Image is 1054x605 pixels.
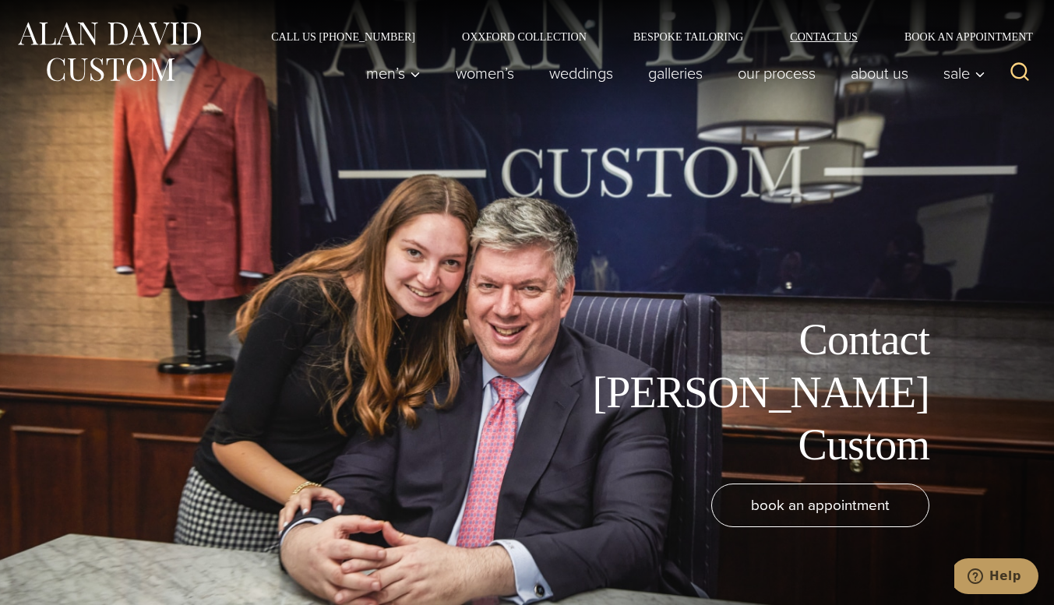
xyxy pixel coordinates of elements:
[751,494,890,516] span: book an appointment
[579,314,929,471] h1: Contact [PERSON_NAME] Custom
[349,58,994,89] nav: Primary Navigation
[1001,55,1038,92] button: View Search Form
[439,58,532,89] a: Women’s
[926,58,994,89] button: Sale sub menu toggle
[954,558,1038,597] iframe: Opens a widget where you can chat to one of our agents
[767,31,881,42] a: Contact Us
[881,31,1038,42] a: Book an Appointment
[248,31,439,42] a: Call Us [PHONE_NUMBER]
[532,58,631,89] a: weddings
[834,58,926,89] a: About Us
[721,58,834,89] a: Our Process
[711,484,929,527] a: book an appointment
[16,17,203,86] img: Alan David Custom
[349,58,439,89] button: Men’s sub menu toggle
[631,58,721,89] a: Galleries
[439,31,610,42] a: Oxxford Collection
[248,31,1038,42] nav: Secondary Navigation
[610,31,767,42] a: Bespoke Tailoring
